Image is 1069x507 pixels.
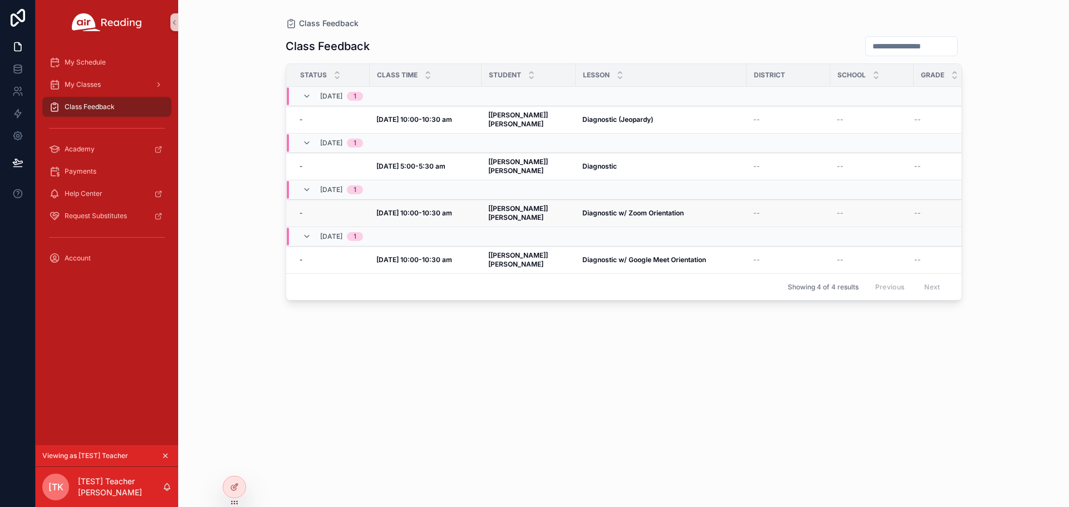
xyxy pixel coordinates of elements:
[42,184,171,204] a: Help Center
[753,209,823,218] a: --
[300,115,363,124] a: -
[753,115,760,124] span: --
[921,71,944,80] span: Grade
[320,139,342,147] span: [DATE]
[488,111,569,129] a: [[PERSON_NAME]] [PERSON_NAME]
[914,162,1003,171] a: --
[788,283,859,292] span: Showing 4 of 4 results
[286,38,370,54] h1: Class Feedback
[65,145,95,154] span: Academy
[754,71,785,80] span: District
[354,92,356,101] div: 1
[488,157,569,175] a: [[PERSON_NAME]] [PERSON_NAME]
[65,102,115,111] span: Class Feedback
[837,209,844,218] span: --
[582,162,617,170] strong: Diagnostic
[65,167,96,176] span: Payments
[377,71,418,80] span: Class Time
[753,255,823,264] a: --
[914,115,1003,124] a: --
[299,18,359,29] span: Class Feedback
[354,185,356,194] div: 1
[837,255,907,264] a: --
[753,209,760,218] span: --
[837,115,844,124] span: --
[488,111,550,128] strong: [[PERSON_NAME]] [PERSON_NAME]
[354,232,356,241] div: 1
[300,115,303,124] span: -
[42,248,171,268] a: Account
[376,162,445,170] strong: [DATE] 5:00-5:30 am
[65,254,91,263] span: Account
[753,162,823,171] a: --
[65,211,127,220] span: Request Substitutes
[488,251,550,268] strong: [[PERSON_NAME]] [PERSON_NAME]
[36,45,178,283] div: scrollable content
[300,162,363,171] a: -
[837,115,907,124] a: --
[42,206,171,226] a: Request Substitutes
[78,476,163,498] p: [TEST] Teacher [PERSON_NAME]
[376,255,452,264] strong: [DATE] 10:00-10:30 am
[837,71,866,80] span: School
[837,209,907,218] a: --
[42,52,171,72] a: My Schedule
[489,71,521,80] span: Student
[582,115,653,124] strong: Diagnostic (Jeopardy)
[376,115,452,124] strong: [DATE] 10:00-10:30 am
[488,204,569,222] a: [[PERSON_NAME]] [PERSON_NAME]
[837,255,844,264] span: --
[42,139,171,159] a: Academy
[376,255,475,264] a: [DATE] 10:00-10:30 am
[320,185,342,194] span: [DATE]
[914,162,921,171] span: --
[300,71,327,80] span: Status
[837,162,844,171] span: --
[582,209,740,218] a: Diagnostic w/ Zoom Orientation
[65,58,106,67] span: My Schedule
[914,255,1003,264] a: --
[914,115,921,124] span: --
[42,97,171,117] a: Class Feedback
[300,209,303,218] span: -
[488,204,550,221] strong: [[PERSON_NAME]] [PERSON_NAME]
[488,157,550,175] strong: [[PERSON_NAME]] [PERSON_NAME]
[837,162,907,171] a: --
[753,115,823,124] a: --
[42,451,128,460] span: Viewing as [TEST] Teacher
[582,209,684,217] strong: Diagnostic w/ Zoom Orientation
[300,255,303,264] span: -
[914,255,921,264] span: --
[753,162,760,171] span: --
[753,255,760,264] span: --
[72,13,142,31] img: App logo
[300,162,303,171] span: -
[376,162,475,171] a: [DATE] 5:00-5:30 am
[300,255,363,264] a: -
[376,209,475,218] a: [DATE] 10:00-10:30 am
[376,115,475,124] a: [DATE] 10:00-10:30 am
[65,80,101,89] span: My Classes
[300,209,363,218] a: -
[582,255,706,264] strong: Diagnostic w/ Google Meet Orientation
[488,251,569,269] a: [[PERSON_NAME]] [PERSON_NAME]
[65,189,102,198] span: Help Center
[286,18,359,29] a: Class Feedback
[582,255,740,264] a: Diagnostic w/ Google Meet Orientation
[914,209,1003,218] a: --
[42,75,171,95] a: My Classes
[354,139,356,147] div: 1
[582,162,740,171] a: Diagnostic
[320,92,342,101] span: [DATE]
[48,480,63,494] span: [TK
[583,71,610,80] span: Lesson
[914,209,921,218] span: --
[42,161,171,181] a: Payments
[320,232,342,241] span: [DATE]
[376,209,452,217] strong: [DATE] 10:00-10:30 am
[582,115,740,124] a: Diagnostic (Jeopardy)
